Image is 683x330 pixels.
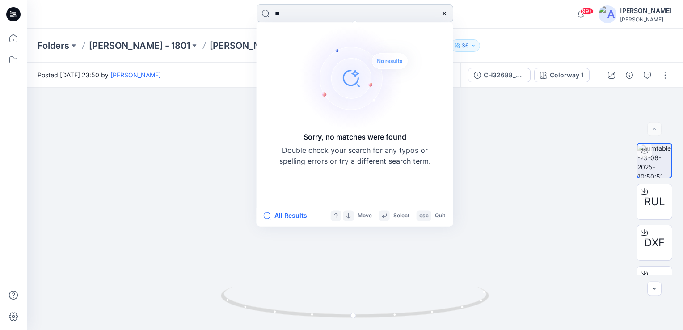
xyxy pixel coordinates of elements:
span: DXF [644,235,665,251]
p: Select [393,211,409,220]
span: Posted [DATE] 23:50 by [38,70,161,80]
p: Move [358,211,372,220]
img: Sorry, no matches were found [299,24,425,131]
p: esc [419,211,429,220]
button: Colorway 1 [534,68,590,82]
h5: Sorry, no matches were found [304,131,406,142]
a: [PERSON_NAME] [DATE] [210,39,315,52]
button: CH32688_REV1 [468,68,531,82]
div: [PERSON_NAME] [620,5,672,16]
p: Quit [435,211,445,220]
span: 99+ [580,8,594,15]
div: CH32688_REV1 [484,70,525,80]
button: All Results [264,210,313,221]
button: 36 [451,39,480,52]
span: RUL [644,194,665,210]
a: [PERSON_NAME] - 1801 [89,39,190,52]
img: avatar [599,5,616,23]
p: Double check your search for any typos or spelling errors or try a different search term. [279,145,431,166]
a: Folders [38,39,69,52]
div: Colorway 1 [550,70,584,80]
button: Details [622,68,637,82]
a: [PERSON_NAME] [110,71,161,79]
img: turntable-23-06-2025-10:50:51 [637,144,671,178]
div: [PERSON_NAME] [620,16,672,23]
p: 36 [462,41,469,51]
